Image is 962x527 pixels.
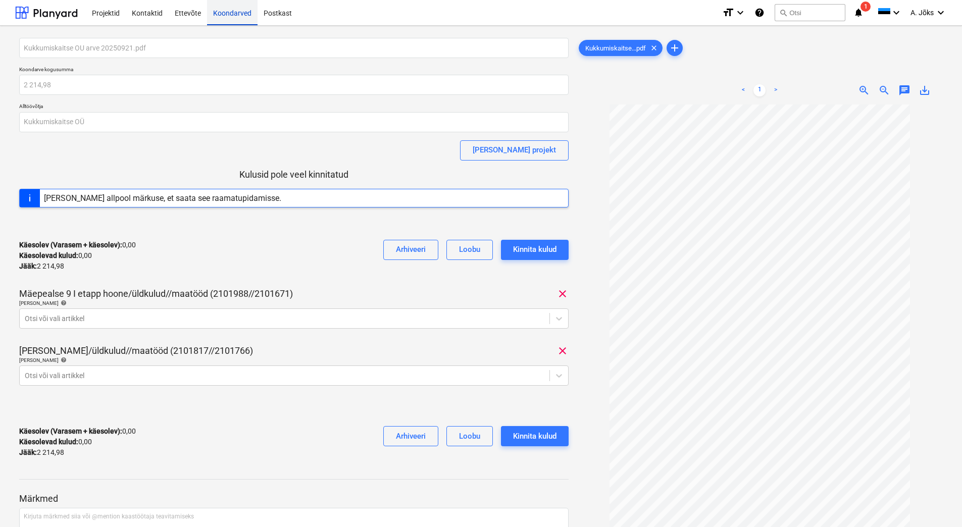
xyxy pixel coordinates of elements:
button: Loobu [446,426,493,446]
a: Page 1 is your current page [753,84,766,96]
span: zoom_in [858,84,870,96]
p: Koondarve kogusumma [19,66,569,75]
span: zoom_out [878,84,890,96]
span: A. Jõks [910,9,934,17]
i: keyboard_arrow_down [734,7,746,19]
p: [PERSON_NAME]/üldkulud//maatööd (2101817//2101766) [19,345,253,357]
span: 1 [860,2,871,12]
p: 0,00 [19,250,92,261]
span: help [59,300,67,306]
span: help [59,357,67,363]
span: chat [898,84,910,96]
strong: Käesolev (Varasem + käesolev) : [19,427,122,435]
button: Loobu [446,240,493,260]
button: Arhiveeri [383,240,438,260]
span: add [669,42,681,54]
span: Kukkumiskaitse...pdf [579,44,652,52]
span: save_alt [919,84,931,96]
input: Koondarve nimi [19,38,569,58]
div: Kinnita kulud [513,430,556,443]
strong: Jääk : [19,448,37,456]
p: 0,00 [19,426,136,437]
p: 0,00 [19,437,92,447]
div: Arhiveeri [396,243,426,256]
strong: Käesolevad kulud : [19,438,78,446]
div: Kinnita kulud [513,243,556,256]
div: [PERSON_NAME] projekt [473,143,556,156]
button: Otsi [775,4,845,21]
p: 2 214,98 [19,447,64,458]
button: Kinnita kulud [501,240,569,260]
a: Previous page [737,84,749,96]
button: Arhiveeri [383,426,438,446]
iframe: Chat Widget [912,479,962,527]
input: Koondarve kogusumma [19,75,569,95]
div: [PERSON_NAME] [19,357,569,363]
button: [PERSON_NAME] projekt [460,140,569,161]
p: Alltöövõtja [19,103,569,112]
div: Arhiveeri [396,430,426,443]
div: Loobu [459,243,480,256]
span: clear [556,345,569,357]
p: 0,00 [19,240,136,250]
div: Kukkumiskaitse...pdf [579,40,663,56]
button: Kinnita kulud [501,426,569,446]
strong: Käesolev (Varasem + käesolev) : [19,241,122,249]
div: Loobu [459,430,480,443]
i: keyboard_arrow_down [935,7,947,19]
span: clear [648,42,660,54]
div: [PERSON_NAME] allpool märkuse, et saata see raamatupidamisse. [44,193,281,203]
i: format_size [722,7,734,19]
i: notifications [853,7,864,19]
input: Alltöövõtja [19,112,569,132]
div: [PERSON_NAME] [19,300,569,306]
span: clear [556,288,569,300]
i: Abikeskus [754,7,765,19]
i: keyboard_arrow_down [890,7,902,19]
p: 2 214,98 [19,261,64,272]
strong: Käesolevad kulud : [19,251,78,259]
span: search [779,9,787,17]
p: Kulusid pole veel kinnitatud [19,169,569,181]
strong: Jääk : [19,262,37,270]
a: Next page [770,84,782,96]
p: Märkmed [19,493,569,505]
p: Mäepealse 9 I etapp hoone/üldkulud//maatööd (2101988//2101671) [19,288,293,300]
